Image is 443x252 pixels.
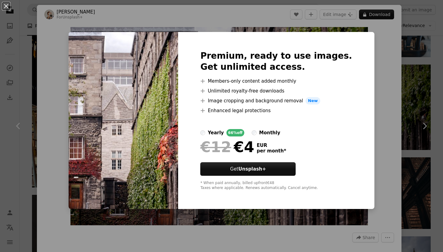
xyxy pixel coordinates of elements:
[257,143,286,148] span: EUR
[208,129,224,136] div: yearly
[238,166,266,172] strong: Unsplash+
[200,87,352,95] li: Unlimited royalty-free downloads
[69,32,178,209] img: premium_photo-1715606003405-8536d873e310
[200,77,352,85] li: Members-only content added monthly
[200,139,231,155] span: €12
[200,107,352,114] li: Enhanced legal protections
[200,139,254,155] div: €4
[200,50,352,73] h2: Premium, ready to use images. Get unlimited access.
[259,129,280,136] div: monthly
[226,129,245,136] div: 66% off
[257,148,286,154] span: per month *
[200,162,296,176] button: GetUnsplash+
[200,97,352,104] li: Image cropping and background removal
[252,130,257,135] input: monthly
[200,181,352,191] div: * When paid annually, billed upfront €48 Taxes where applicable. Renews automatically. Cancel any...
[200,130,205,135] input: yearly66%off
[305,97,320,104] span: New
